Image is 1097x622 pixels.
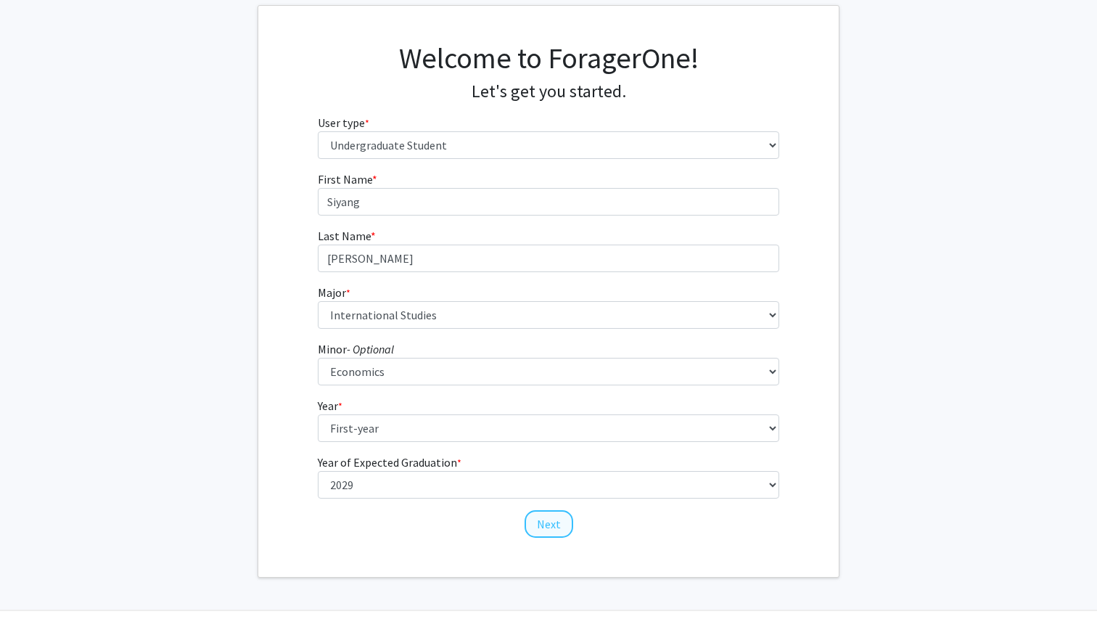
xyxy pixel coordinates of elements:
h4: Let's get you started. [318,81,780,102]
label: Year of Expected Graduation [318,454,461,471]
button: Next [525,510,573,538]
span: First Name [318,172,372,187]
iframe: Chat [11,557,62,611]
label: Year [318,397,342,414]
i: - Optional [347,342,394,356]
label: User type [318,114,369,131]
h1: Welcome to ForagerOne! [318,41,780,75]
label: Major [318,284,350,301]
label: Minor [318,340,394,358]
span: Last Name [318,229,371,243]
